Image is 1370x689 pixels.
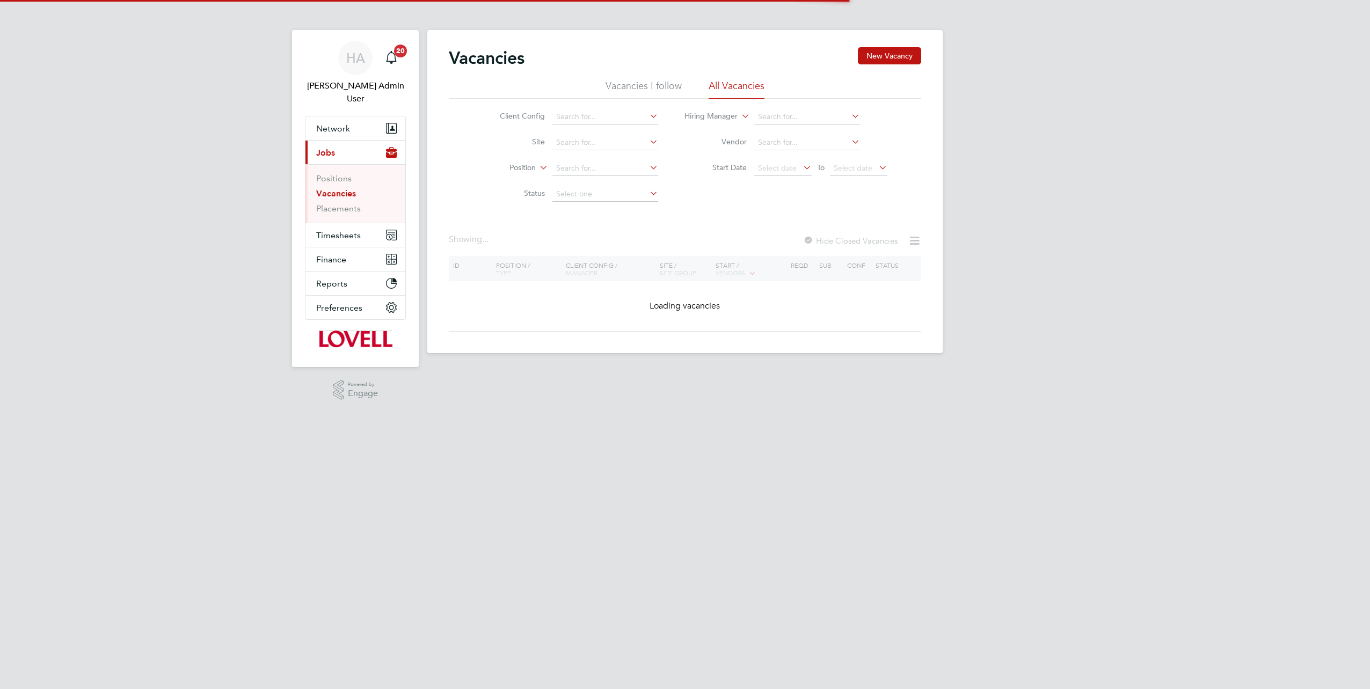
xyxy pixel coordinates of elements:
[685,163,747,172] label: Start Date
[316,278,347,289] span: Reports
[814,160,828,174] span: To
[305,223,405,247] button: Timesheets
[449,234,491,245] div: Showing
[348,389,378,398] span: Engage
[316,173,352,184] a: Positions
[482,234,489,245] span: ...
[552,187,658,202] input: Select one
[803,236,898,246] label: Hide Closed Vacancies
[676,111,738,122] label: Hiring Manager
[346,51,365,65] span: HA
[754,109,860,124] input: Search for...
[316,148,335,158] span: Jobs
[305,141,405,164] button: Jobs
[474,163,536,173] label: Position
[305,79,406,105] span: Hays Admin User
[316,203,361,214] a: Placements
[333,380,378,400] a: Powered byEngage
[305,247,405,271] button: Finance
[552,161,658,176] input: Search for...
[483,111,545,121] label: Client Config
[758,163,797,173] span: Select date
[305,164,405,223] div: Jobs
[305,116,405,140] button: Network
[316,188,356,199] a: Vacancies
[552,109,658,124] input: Search for...
[292,30,419,367] nav: Main navigation
[316,230,361,240] span: Timesheets
[685,137,747,146] label: Vendor
[305,272,405,295] button: Reports
[305,331,406,348] a: Go to home page
[858,47,921,64] button: New Vacancy
[606,79,682,99] li: Vacancies I follow
[305,296,405,319] button: Preferences
[709,79,764,99] li: All Vacancies
[316,123,350,134] span: Network
[316,254,346,265] span: Finance
[552,135,658,150] input: Search for...
[449,47,524,69] h2: Vacancies
[381,41,402,75] a: 20
[318,331,392,348] img: lovell-logo-retina.png
[316,303,362,313] span: Preferences
[754,135,860,150] input: Search for...
[483,137,545,146] label: Site
[483,188,545,198] label: Status
[394,45,407,57] span: 20
[305,41,406,105] a: HA[PERSON_NAME] Admin User
[834,163,872,173] span: Select date
[348,380,378,389] span: Powered by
